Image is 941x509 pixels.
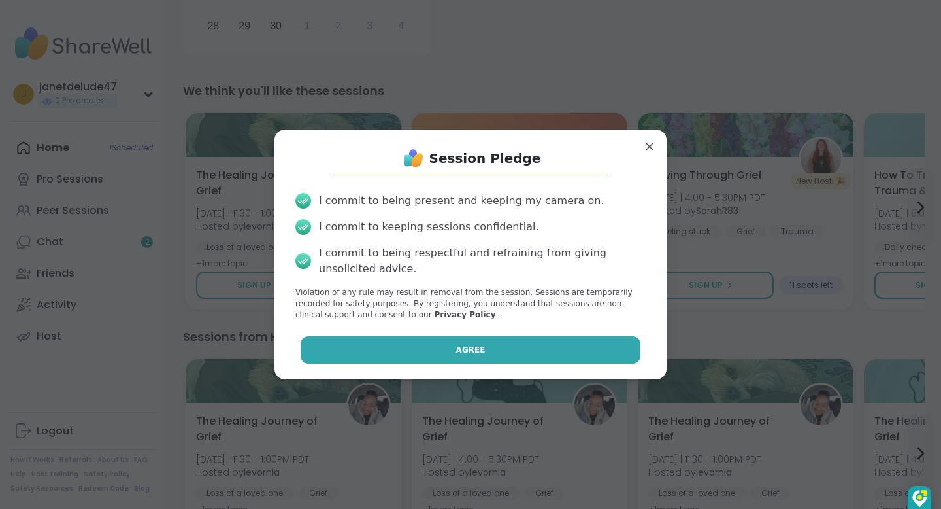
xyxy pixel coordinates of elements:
img: ShareWell Logo [401,145,427,171]
div: I commit to keeping sessions confidential. [319,219,539,235]
span: Agree [456,344,486,356]
h1: Session Pledge [429,149,541,167]
p: Violation of any rule may result in removal from the session. Sessions are temporarily recorded f... [295,287,646,320]
div: I commit to being present and keeping my camera on. [319,193,604,209]
button: Agree [301,336,641,364]
img: DzVsEph+IJtmAAAAAElFTkSuQmCC [912,490,927,508]
div: I commit to being respectful and refraining from giving unsolicited advice. [319,245,646,277]
a: Privacy Policy [434,310,495,319]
